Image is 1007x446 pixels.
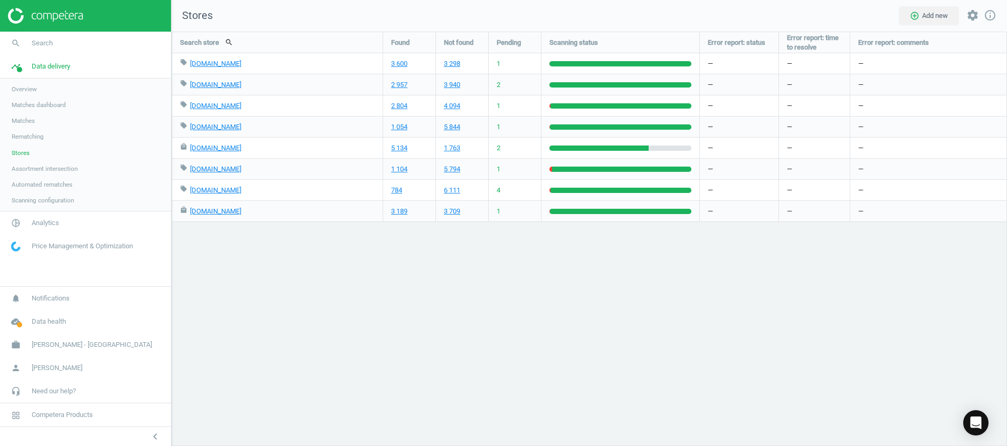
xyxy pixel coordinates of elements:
[497,143,500,153] span: 2
[444,207,460,216] a: 3 709
[850,95,1007,116] div: —
[190,186,241,194] a: [DOMAIN_NAME]
[700,117,778,137] div: —
[850,117,1007,137] div: —
[497,59,500,69] span: 1
[180,185,187,192] i: local_offer
[32,340,152,350] span: [PERSON_NAME] - [GEOGRAPHIC_DATA]
[787,207,792,216] span: —
[6,213,26,233] i: pie_chart_outlined
[966,9,979,22] i: settings
[180,164,187,171] i: local_offer
[700,53,778,74] div: —
[497,80,500,90] span: 2
[850,53,1007,74] div: —
[32,62,70,71] span: Data delivery
[172,8,213,23] span: Stores
[497,101,500,111] span: 1
[6,33,26,53] i: search
[32,38,53,48] span: Search
[391,80,407,90] a: 2 957
[391,59,407,69] a: 3 600
[172,32,383,53] div: Search store
[190,144,241,152] a: [DOMAIN_NAME]
[180,143,187,150] i: local_mall
[190,81,241,89] a: [DOMAIN_NAME]
[180,122,187,129] i: local_offer
[32,317,66,326] span: Data health
[180,206,187,214] i: local_mall
[180,80,187,87] i: local_offer
[444,122,460,132] a: 5 844
[700,159,778,179] div: —
[180,101,187,108] i: local_offer
[850,201,1007,221] div: —
[12,132,44,141] span: Rematching
[391,122,407,132] a: 1 054
[12,101,66,109] span: Matches dashboard
[6,381,26,401] i: headset_mic
[391,38,410,47] span: Found
[32,218,59,228] span: Analytics
[190,207,241,215] a: [DOMAIN_NAME]
[850,180,1007,200] div: —
[700,95,778,116] div: —
[190,123,241,131] a: [DOMAIN_NAME]
[984,9,996,23] a: info_outline
[497,186,500,195] span: 4
[497,207,500,216] span: 1
[963,410,989,435] div: Open Intercom Messenger
[12,180,72,189] span: Automated rematches
[787,59,792,69] span: —
[190,102,241,110] a: [DOMAIN_NAME]
[6,358,26,378] i: person
[6,312,26,332] i: cloud_done
[12,149,30,157] span: Stores
[32,294,70,303] span: Notifications
[219,33,239,51] button: search
[858,38,929,47] span: Error report: comments
[12,85,37,93] span: Overview
[32,363,82,373] span: [PERSON_NAME]
[700,138,778,158] div: —
[12,196,74,205] span: Scanning configuration
[444,164,460,174] a: 5 794
[32,386,76,396] span: Need our help?
[8,8,83,24] img: ajHJNr6hYgQAAAAASUVORK5CYII=
[180,59,187,66] i: local_offer
[11,241,21,251] img: wGWNvw8QSZomAAAAABJRU5ErkJggg==
[850,138,1007,158] div: —
[6,335,26,355] i: work
[700,180,778,200] div: —
[391,186,402,195] a: 784
[190,165,241,173] a: [DOMAIN_NAME]
[708,38,765,47] span: Error report: status
[549,38,598,47] span: Scanning status
[962,4,984,27] button: settings
[391,164,407,174] a: 1 104
[899,6,959,25] button: add_circle_outlineAdd new
[497,122,500,132] span: 1
[444,101,460,111] a: 4 094
[850,159,1007,179] div: —
[12,164,78,173] span: Assortment intersection
[444,59,460,69] a: 3 298
[32,410,93,420] span: Competera Products
[787,33,842,52] span: Error report: time to resolve
[6,288,26,308] i: notifications
[497,38,521,47] span: Pending
[444,186,460,195] a: 6 111
[984,9,996,22] i: info_outline
[12,117,35,125] span: Matches
[700,74,778,95] div: —
[787,122,792,132] span: —
[32,241,133,251] span: Price Management & Optimization
[149,430,161,443] i: chevron_left
[700,201,778,221] div: —
[787,80,792,90] span: —
[497,164,500,174] span: 1
[6,56,26,76] i: timeline
[444,80,460,90] a: 3 940
[787,143,792,153] span: —
[391,143,407,153] a: 5 134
